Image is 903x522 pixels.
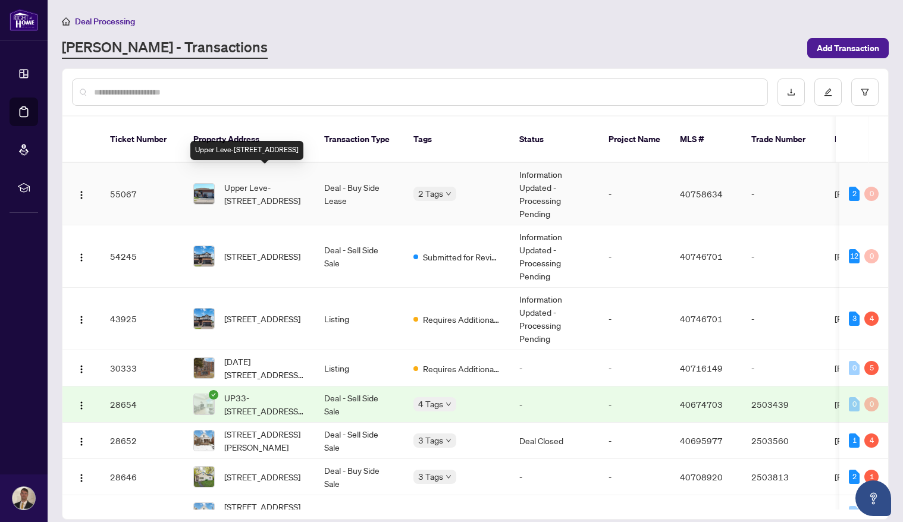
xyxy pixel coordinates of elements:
[423,313,500,326] span: Requires Additional Docs
[194,309,214,329] img: thumbnail-img
[864,312,879,326] div: 4
[510,386,599,423] td: -
[101,163,184,225] td: 55067
[315,163,404,225] td: Deal - Buy Side Lease
[599,288,670,350] td: -
[446,438,451,444] span: down
[194,430,214,451] img: thumbnail-img
[680,363,723,373] span: 40716149
[194,358,214,378] img: thumbnail-img
[418,397,443,411] span: 4 Tags
[851,78,879,106] button: filter
[807,38,889,58] button: Add Transaction
[599,117,670,163] th: Project Name
[75,16,135,27] span: Deal Processing
[12,487,35,510] img: Profile Icon
[599,350,670,386] td: -
[599,225,670,288] td: -
[224,355,305,381] span: [DATE][STREET_ADDRESS][PERSON_NAME][PERSON_NAME]
[742,117,825,163] th: Trade Number
[742,163,825,225] td: -
[77,364,86,374] img: Logo
[72,359,91,378] button: Logo
[224,181,305,207] span: Upper Leve-[STREET_ADDRESS]
[680,399,723,410] span: 40674703
[72,309,91,328] button: Logo
[510,225,599,288] td: Information Updated - Processing Pending
[787,88,795,96] span: download
[224,427,305,454] span: [STREET_ADDRESS][PERSON_NAME]
[446,191,451,197] span: down
[418,187,443,200] span: 2 Tags
[599,163,670,225] td: -
[418,433,443,447] span: 3 Tags
[423,250,500,263] span: Submitted for Review
[849,312,860,326] div: 3
[190,141,303,160] div: Upper Leve-[STREET_ADDRESS]
[864,361,879,375] div: 5
[864,470,879,484] div: 1
[680,471,723,482] span: 40708920
[209,390,218,400] span: check-circle
[670,117,742,163] th: MLS #
[101,288,184,350] td: 43925
[315,459,404,495] td: Deal - Buy Side Sale
[224,250,300,263] span: [STREET_ADDRESS]
[446,401,451,407] span: down
[72,467,91,486] button: Logo
[680,188,723,199] span: 40758634
[814,78,842,106] button: edit
[824,88,832,96] span: edit
[742,350,825,386] td: -
[77,253,86,262] img: Logo
[101,117,184,163] th: Ticket Number
[849,187,860,201] div: 2
[224,391,305,417] span: UP33-[STREET_ADDRESS][PERSON_NAME]
[194,184,214,204] img: thumbnail-img
[855,480,891,516] button: Open asap
[62,17,70,26] span: home
[510,117,599,163] th: Status
[777,78,805,106] button: download
[315,386,404,423] td: Deal - Sell Side Sale
[77,401,86,410] img: Logo
[742,386,825,423] td: 2503439
[101,350,184,386] td: 30333
[101,386,184,423] td: 28654
[864,249,879,263] div: 0
[224,470,300,483] span: [STREET_ADDRESS]
[599,423,670,459] td: -
[315,423,404,459] td: Deal - Sell Side Sale
[510,459,599,495] td: -
[861,88,869,96] span: filter
[849,361,860,375] div: 0
[864,187,879,201] div: 0
[510,423,599,459] td: Deal Closed
[315,350,404,386] td: Listing
[418,470,443,483] span: 3 Tags
[849,470,860,484] div: 2
[10,9,38,31] img: logo
[446,474,451,480] span: down
[849,249,860,263] div: 12
[315,117,404,163] th: Transaction Type
[510,288,599,350] td: Information Updated - Processing Pending
[742,459,825,495] td: 2503813
[194,246,214,266] img: thumbnail-img
[510,163,599,225] td: Information Updated - Processing Pending
[423,362,500,375] span: Requires Additional Docs
[77,190,86,200] img: Logo
[599,386,670,423] td: -
[62,37,268,59] a: [PERSON_NAME] - Transactions
[680,313,723,324] span: 40746701
[742,225,825,288] td: -
[849,433,860,448] div: 1
[224,312,300,325] span: [STREET_ADDRESS]
[742,423,825,459] td: 2503560
[817,39,879,58] span: Add Transaction
[423,507,500,520] span: Requires Additional Docs
[742,288,825,350] td: -
[680,508,723,518] span: 40695977
[849,397,860,411] div: 0
[315,225,404,288] td: Deal - Sell Side Sale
